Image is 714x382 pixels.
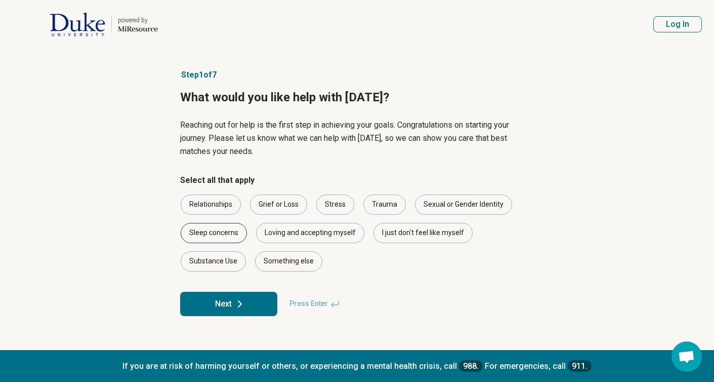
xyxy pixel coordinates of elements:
button: Log In [653,16,702,32]
div: Sexual or Gender Identity [415,195,512,215]
p: If you are at risk of harming yourself or others, or experiencing a mental health crisis, call Fo... [10,360,704,372]
h1: What would you like help with [DATE]? [180,89,534,106]
p: Reaching out for help is the first step in achieving your goals. Congratulations on starting your... [180,119,534,158]
p: Step 1 of 7 [180,69,534,81]
button: Next [180,292,277,316]
div: Substance Use [181,251,246,272]
a: Duke Universitypowered by [12,12,158,36]
img: Duke University [50,12,105,36]
div: powered by [118,16,158,25]
a: 988. [459,360,483,372]
div: Open chat [671,341,702,372]
div: Sleep concerns [181,223,247,243]
a: 911. [568,360,592,372]
div: Trauma [363,195,406,215]
div: Loving and accepting myself [256,223,364,243]
div: Stress [316,195,354,215]
div: Something else [255,251,322,272]
span: Press Enter [283,292,346,316]
div: Relationships [181,195,241,215]
div: I just don't feel like myself [373,223,473,243]
div: Grief or Loss [250,195,307,215]
legend: Select all that apply [180,174,255,186]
